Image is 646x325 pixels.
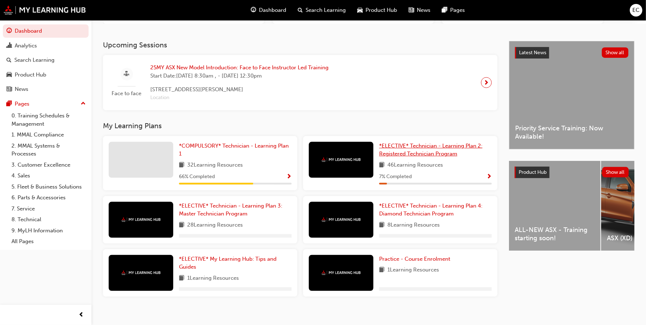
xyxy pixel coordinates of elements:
span: up-icon [81,99,86,108]
span: Product Hub [519,169,547,175]
a: search-iconSearch Learning [292,3,352,18]
span: book-icon [379,266,385,275]
a: 5. Fleet & Business Solutions [9,181,89,192]
a: ALL-NEW ASX - Training starting soon! [509,161,600,251]
button: Show all [602,167,629,177]
button: DashboardAnalyticsSearch LearningProduct HubNews [3,23,89,97]
span: 66 % Completed [179,173,215,181]
span: chart-icon [6,43,12,49]
a: 1. MMAL Compliance [9,129,89,140]
a: Analytics [3,39,89,52]
span: *ELECTIVE* My Learning Hub: Tips and Guides [179,256,277,270]
span: pages-icon [442,6,448,15]
a: Product HubShow all [515,167,629,178]
span: *ELECTIVE* Technician - Learning Plan 3: Master Technician Program [179,203,282,217]
button: Show all [602,47,629,58]
span: Start Date: [DATE] 8:30am , - [DATE] 12:30pm [150,72,329,80]
a: Latest NewsShow allPriority Service Training: Now Available! [509,41,635,149]
span: news-icon [6,86,12,93]
span: 46 Learning Resources [387,161,443,170]
span: Latest News [519,50,546,56]
span: guage-icon [6,28,12,34]
a: 6. Parts & Accessories [9,192,89,203]
span: Practice - Course Enrolment [379,256,450,262]
span: pages-icon [6,101,12,107]
button: Pages [3,97,89,111]
span: book-icon [379,221,385,230]
span: search-icon [298,6,303,15]
a: 9. MyLH Information [9,225,89,236]
span: news-icon [409,6,414,15]
span: book-icon [179,274,184,283]
div: Product Hub [15,71,46,79]
img: mmal [321,270,361,275]
span: ALL-NEW ASX - Training starting soon! [515,226,595,242]
div: News [15,85,28,93]
a: 3. Customer Excellence [9,159,89,171]
h3: My Learning Plans [103,122,498,130]
div: Analytics [15,42,37,50]
a: 0. Training Schedules & Management [9,110,89,129]
a: News [3,83,89,96]
div: Pages [15,100,29,108]
span: 7 % Completed [379,173,412,181]
span: Face to face [109,89,145,98]
span: EC [633,6,640,14]
button: EC [630,4,642,17]
span: *ELECTIVE* Technician - Learning Plan 4: Diamond Technician Program [379,203,482,217]
button: Show Progress [486,172,492,181]
img: mmal [321,217,361,222]
img: mmal [321,157,361,162]
img: mmal [4,5,86,15]
span: 25MY ASX New Model Introduction: Face to Face Instructor Led Training [150,64,329,72]
span: book-icon [179,221,184,230]
a: *ELECTIVE* Technician - Learning Plan 3: Master Technician Program [179,202,292,218]
span: guage-icon [251,6,256,15]
span: News [417,6,431,14]
a: *ELECTIVE* Technician - Learning Plan 2: Registered Technician Program [379,142,492,158]
span: Show Progress [286,174,292,180]
span: 28 Learning Resources [187,221,243,230]
a: car-iconProduct Hub [352,3,403,18]
span: 1 Learning Resources [387,266,439,275]
a: Dashboard [3,24,89,38]
button: Show Progress [286,172,292,181]
span: Location [150,94,329,102]
img: mmal [121,270,161,275]
span: 32 Learning Resources [187,161,243,170]
a: pages-iconPages [437,3,471,18]
a: 4. Sales [9,170,89,181]
span: Dashboard [259,6,287,14]
span: Search Learning [306,6,346,14]
a: *COMPULSORY* Technician - Learning Plan 1 [179,142,292,158]
span: Show Progress [486,174,492,180]
a: 7. Service [9,203,89,214]
span: search-icon [6,57,11,64]
a: All Pages [9,236,89,247]
span: prev-icon [79,311,84,320]
span: *COMPULSORY* Technician - Learning Plan 1 [179,143,289,157]
span: car-icon [6,72,12,78]
span: next-icon [484,78,489,88]
h3: Upcoming Sessions [103,41,498,49]
a: Product Hub [3,68,89,82]
span: sessionType_FACE_TO_FACE-icon [124,70,129,79]
a: *ELECTIVE* My Learning Hub: Tips and Guides [179,255,292,271]
span: book-icon [179,161,184,170]
a: Face to face25MY ASX New Model Introduction: Face to Face Instructor Led TrainingStart Date:[DATE... [109,61,492,105]
a: *ELECTIVE* Technician - Learning Plan 4: Diamond Technician Program [379,202,492,218]
a: Search Learning [3,54,89,67]
a: Practice - Course Enrolment [379,255,453,263]
a: 2. MMAL Systems & Processes [9,140,89,159]
span: car-icon [358,6,363,15]
span: book-icon [379,161,385,170]
a: 8. Technical [9,214,89,225]
a: Latest NewsShow all [515,47,628,59]
a: guage-iconDashboard [245,3,292,18]
span: 8 Learning Resources [387,221,440,230]
span: 1 Learning Resources [187,274,239,283]
a: news-iconNews [403,3,437,18]
div: Search Learning [14,56,55,64]
span: Pages [451,6,465,14]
